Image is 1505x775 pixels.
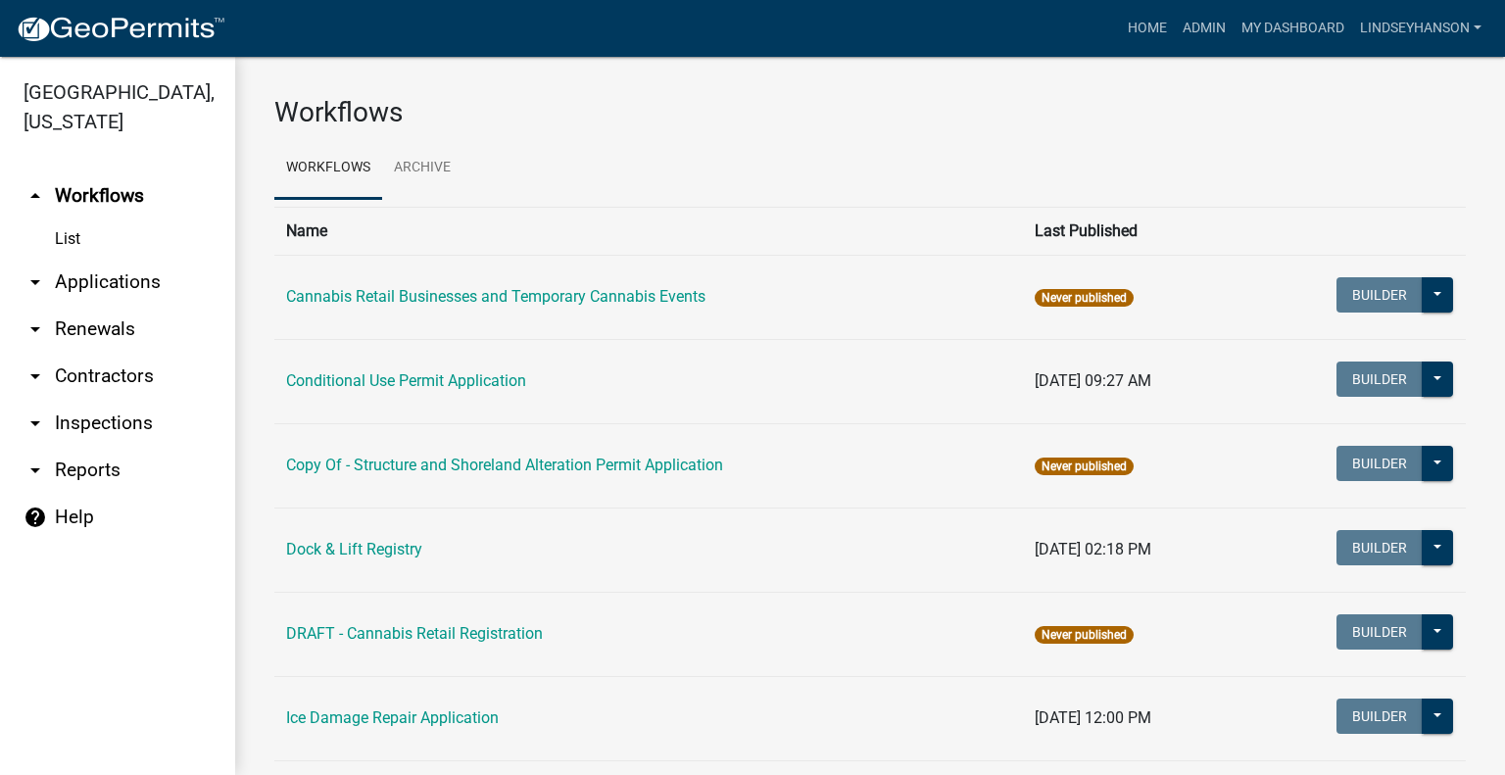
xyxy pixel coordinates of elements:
[286,371,526,390] a: Conditional Use Permit Application
[1234,10,1352,47] a: My Dashboard
[1035,708,1151,727] span: [DATE] 12:00 PM
[24,459,47,482] i: arrow_drop_down
[1336,614,1423,650] button: Builder
[382,137,462,200] a: Archive
[274,137,382,200] a: Workflows
[1035,540,1151,558] span: [DATE] 02:18 PM
[24,184,47,208] i: arrow_drop_up
[1035,626,1134,644] span: Never published
[24,364,47,388] i: arrow_drop_down
[1352,10,1489,47] a: Lindseyhanson
[1035,458,1134,475] span: Never published
[24,506,47,529] i: help
[1035,289,1134,307] span: Never published
[1336,277,1423,313] button: Builder
[286,624,543,643] a: DRAFT - Cannabis Retail Registration
[286,456,723,474] a: Copy Of - Structure and Shoreland Alteration Permit Application
[1336,699,1423,734] button: Builder
[24,412,47,435] i: arrow_drop_down
[24,270,47,294] i: arrow_drop_down
[24,317,47,341] i: arrow_drop_down
[1120,10,1175,47] a: Home
[274,207,1023,255] th: Name
[286,708,499,727] a: Ice Damage Repair Application
[1035,371,1151,390] span: [DATE] 09:27 AM
[1175,10,1234,47] a: Admin
[1336,362,1423,397] button: Builder
[274,96,1466,129] h3: Workflows
[1023,207,1242,255] th: Last Published
[1336,446,1423,481] button: Builder
[286,540,422,558] a: Dock & Lift Registry
[286,287,705,306] a: Cannabis Retail Businesses and Temporary Cannabis Events
[1336,530,1423,565] button: Builder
